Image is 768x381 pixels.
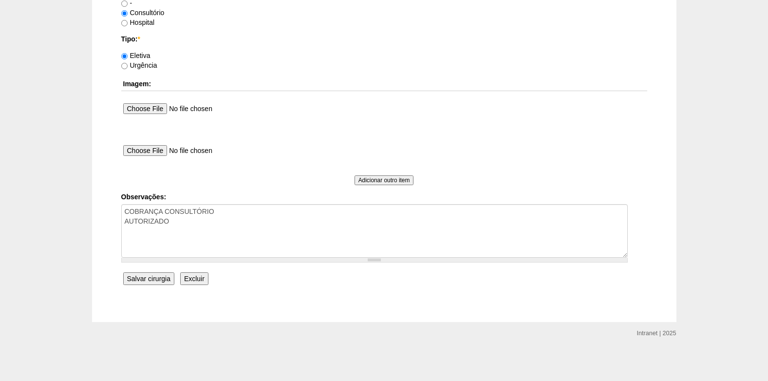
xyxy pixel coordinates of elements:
[121,9,165,17] label: Consultório
[121,0,128,7] input: -
[637,328,676,338] div: Intranet | 2025
[121,61,157,69] label: Urgência
[121,192,647,202] label: Observações:
[121,63,128,69] input: Urgência
[121,19,155,26] label: Hospital
[121,34,647,44] label: Tipo:
[123,272,174,285] input: Salvar cirurgia
[121,52,150,59] label: Eletiva
[121,77,647,91] th: Imagem:
[180,272,208,285] input: Excluir
[137,35,140,43] span: Este campo é obrigatório.
[121,20,128,26] input: Hospital
[121,10,128,17] input: Consultório
[121,53,128,59] input: Eletiva
[121,204,628,258] textarea: COBRANÇA CONSULTÓRIO AUTORIZADO
[355,175,414,185] input: Adicionar outro item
